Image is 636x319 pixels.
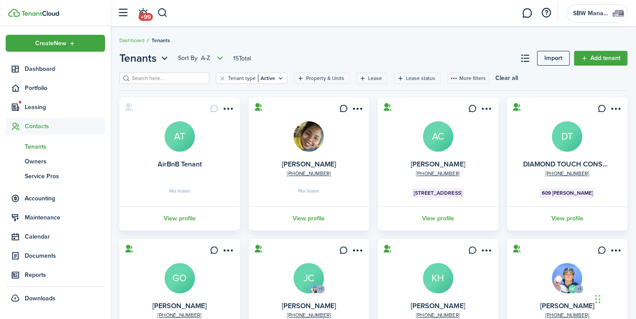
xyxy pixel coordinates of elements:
[350,104,364,116] button: Open menu
[411,159,465,169] a: [PERSON_NAME]
[414,189,462,197] span: [STREET_ADDRESS]
[35,40,66,47] span: Create New
[165,121,195,152] a: AT
[201,54,210,63] span: A-Z
[138,13,153,21] span: +99
[25,232,105,241] span: Calendar
[294,73,349,84] filter-tag: Open filter
[158,159,202,169] a: AirBnB Tenant
[356,73,387,84] filter-tag: Open filter
[115,5,131,21] button: Open sidebar
[178,53,225,63] button: Open menu
[298,188,319,193] span: No lease
[545,169,589,177] a: [PHONE_NUMBER]
[376,206,500,230] a: View profile
[130,74,206,83] input: Search here...
[495,73,518,84] button: Clear all
[6,266,105,283] a: Reports
[574,285,583,293] avatar-counter: +1
[545,311,589,319] a: [PHONE_NUMBER]
[219,75,226,82] button: Clear filter
[8,9,20,17] img: TenantCloud
[574,51,627,66] a: Add tenant
[423,263,453,293] a: KH
[233,54,251,63] header-page-total: 15 Total
[506,206,629,230] a: View profile
[423,121,453,152] a: AC
[6,60,105,77] a: Dashboard
[25,270,105,279] span: Reports
[406,74,435,82] filter-tag-label: Lease status
[25,172,105,181] span: Service Pros
[287,169,331,177] a: [PHONE_NUMBER]
[247,206,371,230] a: View profile
[282,301,336,311] a: [PERSON_NAME]
[25,251,105,260] span: Documents
[6,139,105,154] a: Tenants
[479,104,493,116] button: Open menu
[228,74,256,82] filter-tag-label: Tenant type
[221,104,235,116] button: Open menu
[552,263,582,293] img: Liam Foley
[6,154,105,169] a: Owners
[152,37,170,44] span: Tenants
[416,311,460,319] a: [PHONE_NUMBER]
[25,194,105,203] span: Accounting
[593,277,636,319] div: Chat Widget
[152,301,207,311] a: [PERSON_NAME]
[537,51,570,66] import-btn: Import
[479,246,493,258] button: Open menu
[178,53,225,63] button: Sort byA-Z
[595,286,600,312] div: Drag
[350,246,364,258] button: Open menu
[25,157,105,166] span: Owners
[21,11,59,16] img: TenantCloud
[118,206,241,230] a: View profile
[6,169,105,183] a: Service Pros
[293,121,324,152] img: Alyssa Byers
[416,169,460,177] a: [PHONE_NUMBER]
[25,122,105,131] span: Contacts
[447,73,489,84] button: More filters
[541,189,593,197] span: 609 [PERSON_NAME]
[368,74,382,82] filter-tag-label: Lease
[157,6,168,20] button: Search
[287,311,331,319] a: [PHONE_NUMBER]
[169,188,190,193] span: No lease
[611,7,625,20] img: SBW Management
[158,311,201,319] a: [PHONE_NUMBER]
[25,142,105,151] span: Tenants
[135,2,151,24] a: Notifications
[119,50,170,66] button: Open menu
[539,6,554,20] button: Open resource center
[568,285,577,293] avatar-text: NC
[608,104,622,116] button: Open menu
[25,83,105,93] span: Portfolio
[119,50,157,66] span: Tenants
[394,73,441,84] filter-tag: Open filter
[221,246,235,258] button: Open menu
[552,121,582,152] a: DT
[293,263,324,293] a: JC
[6,35,105,52] button: Open menu
[165,263,195,293] a: GO
[411,301,465,311] a: [PERSON_NAME]
[282,159,336,169] a: [PERSON_NAME]
[310,285,319,293] img: Liam Foley
[119,37,145,44] a: Dashboard
[25,213,105,222] span: Maintenance
[316,285,325,293] avatar-counter: +1
[519,2,535,24] a: Messaging
[573,10,608,17] span: SBW Management
[540,301,594,311] a: [PERSON_NAME]
[216,73,287,84] filter-tag: Open filter
[25,103,105,112] span: Leasing
[178,54,201,63] span: Sort by
[25,294,56,303] span: Downloads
